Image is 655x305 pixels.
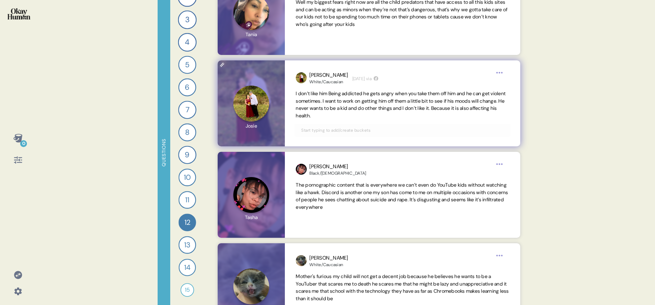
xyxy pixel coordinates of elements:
[178,169,196,186] div: 10
[309,254,348,262] div: [PERSON_NAME]
[297,127,508,134] input: Start typing to add/create buckets
[8,8,30,19] img: okayhuman.3b1b6348.png
[309,163,366,171] div: [PERSON_NAME]
[296,164,307,175] img: profilepic_24496701623349091.jpg
[296,273,509,302] span: Mother's furious my child will not get a decent job because he believes he wants to be a YouTuber...
[178,214,196,231] div: 12
[352,75,365,82] time: [DATE]
[178,146,196,164] div: 9
[309,262,348,267] div: White/Caucasian
[178,236,196,253] div: 13
[178,78,196,96] div: 6
[296,255,307,266] img: profilepic_24310178665331007.jpg
[309,71,348,79] div: [PERSON_NAME]
[178,56,196,74] div: 5
[178,33,196,52] div: 4
[178,101,196,119] div: 7
[296,90,506,119] span: I don’t like him Being addicted he gets angry when you take them off him and he can get violent s...
[309,171,366,176] div: Black/[DEMOGRAPHIC_DATA]
[178,11,197,29] div: 3
[178,191,196,208] div: 11
[366,75,372,82] span: via
[179,259,196,276] div: 14
[296,182,508,210] span: The pornographic content that is everywhere we can’t even do YouTube kids without watching like a...
[296,72,307,83] img: profilepic_24780867681566619.jpg
[180,283,194,297] div: 15
[20,140,27,147] div: 0
[178,124,196,141] div: 8
[309,79,348,85] div: White/Caucasian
